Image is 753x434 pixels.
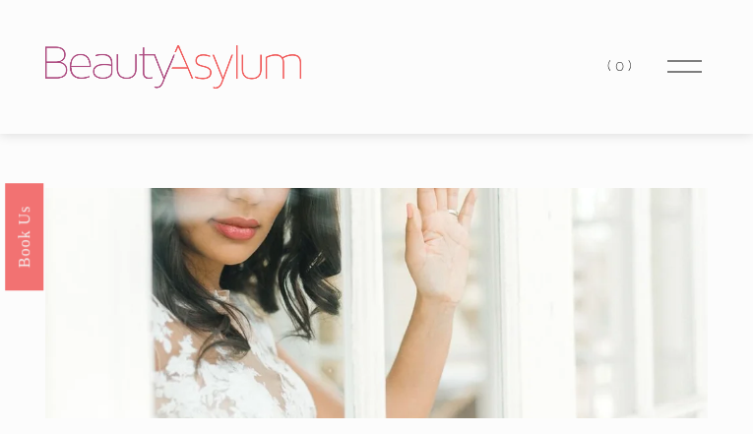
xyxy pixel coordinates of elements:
[628,57,636,75] span: )
[607,53,635,80] a: 0 items in cart
[5,182,43,289] a: Book Us
[607,57,615,75] span: (
[45,45,301,89] img: Beauty Asylum | Bridal Hair &amp; Makeup Charlotte &amp; Atlanta
[615,57,628,75] span: 0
